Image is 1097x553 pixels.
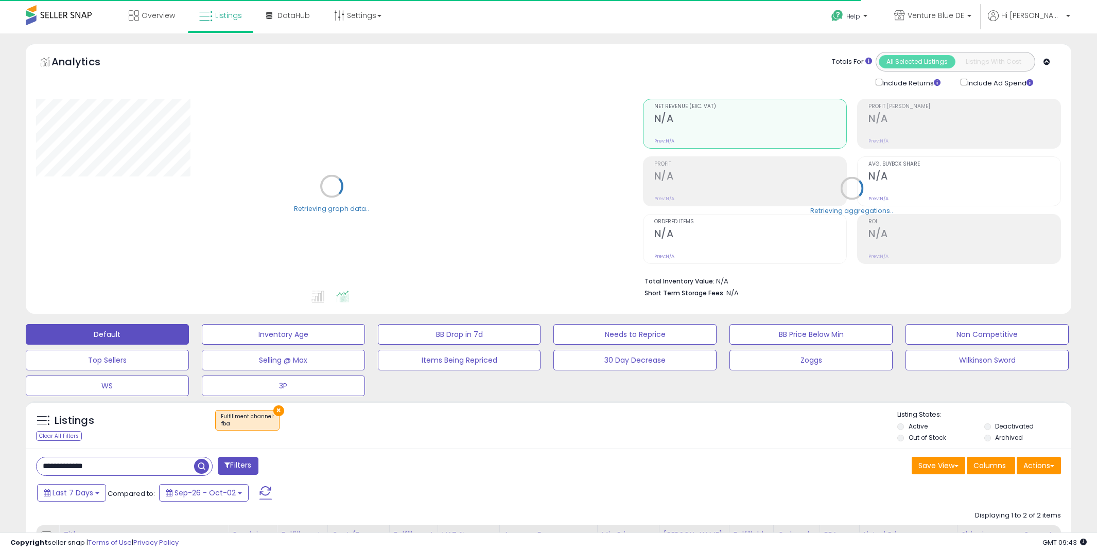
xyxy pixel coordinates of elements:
[664,529,725,540] div: [PERSON_NAME]
[504,529,593,540] div: Amazon Fees
[10,538,179,548] div: seller snap | |
[879,55,955,68] button: All Selected Listings
[202,324,365,345] button: Inventory Age
[378,350,541,370] button: Items Being Repriced
[53,488,93,498] span: Last 7 Days
[810,206,893,215] div: Retrieving aggregations..
[221,413,274,428] span: Fulfillment channel :
[734,529,769,551] div: Fulfillable Quantity
[967,457,1015,474] button: Columns
[55,414,94,428] h5: Listings
[273,405,284,416] button: ×
[553,350,717,370] button: 30 Day Decrease
[1042,538,1087,547] span: 2025-10-10 09:43 GMT
[995,433,1023,442] label: Archived
[26,350,189,370] button: Top Sellers
[36,431,82,441] div: Clear All Filters
[88,538,132,547] a: Terms of Use
[778,529,815,551] div: Ordered Items
[729,350,893,370] button: Zoggs
[277,10,310,21] span: DataHub
[823,2,878,33] a: Help
[215,10,242,21] span: Listings
[37,484,106,502] button: Last 7 Days
[142,10,175,21] span: Overview
[218,457,258,475] button: Filters
[897,410,1071,420] p: Listing States:
[221,420,274,427] div: fba
[955,55,1032,68] button: Listings With Cost
[553,324,717,345] button: Needs to Reprice
[133,538,179,547] a: Privacy Policy
[906,350,1069,370] button: WIlkinson Sword
[953,77,1050,88] div: Include Ad Spend
[831,9,844,22] i: Get Help
[908,10,964,21] span: Venture Blue DE
[975,511,1061,521] div: Displaying 1 to 2 of 2 items
[864,529,953,540] div: Listed Price
[973,460,1006,471] span: Columns
[26,324,189,345] button: Default
[906,324,1069,345] button: Non Competitive
[602,529,655,540] div: Min Price
[988,10,1070,33] a: Hi [PERSON_NAME]
[442,529,495,540] div: VAT %
[378,324,541,345] button: BB Drop in 7d
[912,457,965,474] button: Save View
[51,55,120,72] h5: Analytics
[995,422,1034,431] label: Deactivated
[868,77,953,88] div: Include Returns
[909,422,928,431] label: Active
[26,376,189,396] button: WS
[332,529,385,551] div: Cost (Exc. VAT)
[1023,529,1076,551] div: Current Buybox Price
[832,57,872,67] div: Totals For
[729,324,893,345] button: BB Price Below Min
[63,529,224,540] div: Title
[281,529,323,540] div: Fulfillment
[294,204,369,213] div: Retrieving graph data..
[10,538,48,547] strong: Copyright
[233,529,272,540] div: Repricing
[175,488,236,498] span: Sep-26 - Oct-02
[1017,457,1061,474] button: Actions
[846,12,860,21] span: Help
[202,376,365,396] button: 3P
[202,350,365,370] button: Selling @ Max
[108,489,155,498] span: Compared to:
[909,433,946,442] label: Out of Stock
[159,484,249,502] button: Sep-26 - Oct-02
[394,529,433,551] div: Fulfillment Cost
[1001,10,1063,21] span: Hi [PERSON_NAME]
